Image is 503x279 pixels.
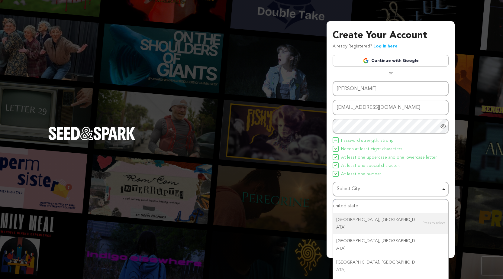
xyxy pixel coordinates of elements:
[333,256,448,277] div: [GEOGRAPHIC_DATA]‎, [GEOGRAPHIC_DATA]
[341,171,382,178] span: At least one number.
[337,185,441,193] div: Select City
[333,55,449,67] a: Continue with Google
[341,137,394,144] span: Password strength: strong
[334,148,337,150] img: Seed&Spark Icon
[440,123,446,129] a: Show password as plain text. Warning: this will display your password on the screen.
[333,28,449,43] h3: Create Your Account
[334,139,337,141] img: Seed&Spark Icon
[385,70,396,76] span: or
[341,162,400,170] span: At least one special character.
[341,154,437,161] span: At least one uppercase and one lowercase letter.
[333,43,398,50] p: Already Registered?
[333,213,448,234] div: [GEOGRAPHIC_DATA]‎, [GEOGRAPHIC_DATA]
[333,200,448,213] input: Select City
[333,100,449,115] input: Email address
[334,173,337,175] img: Seed&Spark Icon
[333,234,448,255] div: [GEOGRAPHIC_DATA]‎, [GEOGRAPHIC_DATA]
[334,156,337,158] img: Seed&Spark Icon
[48,127,135,152] a: Seed&Spark Homepage
[48,127,135,140] img: Seed&Spark Logo
[333,81,449,96] input: Name
[334,164,337,167] img: Seed&Spark Icon
[363,58,369,64] img: Google logo
[341,146,403,153] span: Needs at least eight characters.
[373,44,398,48] a: Log in here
